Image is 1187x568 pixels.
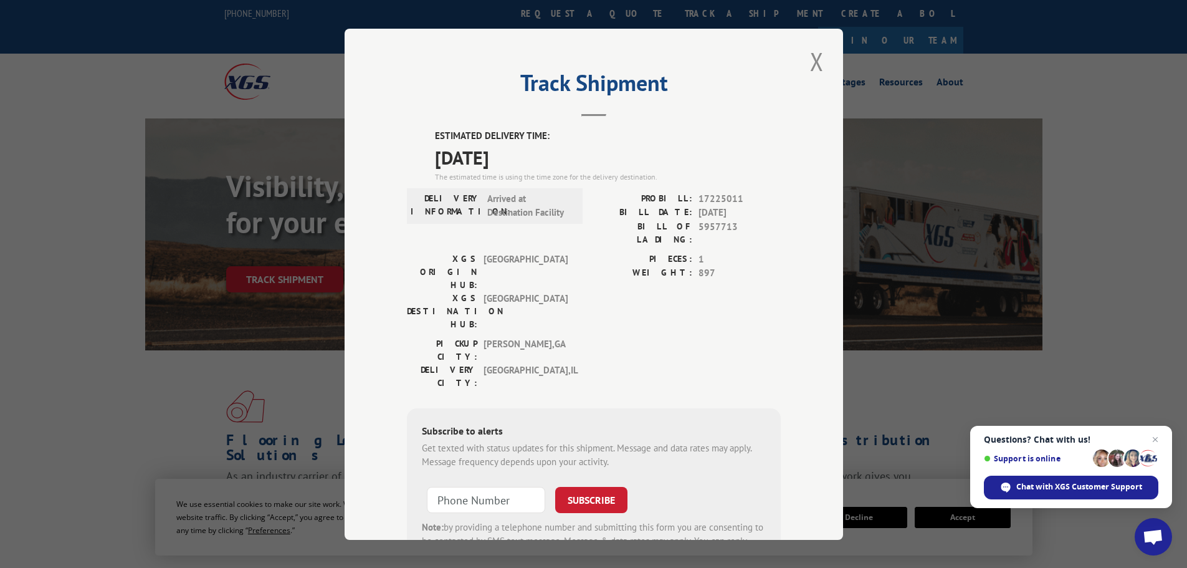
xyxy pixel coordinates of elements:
button: Close modal [806,44,827,79]
span: [GEOGRAPHIC_DATA] [484,252,568,291]
label: DELIVERY CITY: [407,363,477,389]
label: DELIVERY INFORMATION: [411,191,481,219]
label: ESTIMATED DELIVERY TIME: [435,129,781,143]
div: The estimated time is using the time zone for the delivery destination. [435,171,781,182]
span: 5957713 [698,219,781,246]
label: XGS DESTINATION HUB: [407,291,477,330]
label: XGS ORIGIN HUB: [407,252,477,291]
div: Subscribe to alerts [422,423,766,441]
strong: Note: [422,521,444,532]
label: BILL OF LADING: [594,219,692,246]
h2: Track Shipment [407,74,781,98]
span: Chat with XGS Customer Support [1016,481,1142,493]
span: Arrived at Destination Facility [487,191,571,219]
span: [DATE] [435,143,781,171]
span: [GEOGRAPHIC_DATA] , IL [484,363,568,389]
span: [DATE] [698,206,781,220]
span: [PERSON_NAME] , GA [484,337,568,363]
label: BILL DATE: [594,206,692,220]
span: 897 [698,266,781,281]
span: 1 [698,252,781,266]
span: Questions? Chat with us! [984,435,1158,445]
label: PICKUP CITY: [407,337,477,363]
label: WEIGHT: [594,266,692,281]
a: Open chat [1135,518,1172,556]
span: [GEOGRAPHIC_DATA] [484,291,568,330]
span: Support is online [984,454,1089,463]
span: 17225011 [698,191,781,206]
button: SUBSCRIBE [555,486,627,513]
label: PROBILL: [594,191,692,206]
div: Get texted with status updates for this shipment. Message and data rates may apply. Message frequ... [422,441,766,469]
input: Phone Number [427,486,545,513]
span: Chat with XGS Customer Support [984,476,1158,499]
div: by providing a telephone number and submitting this form you are consenting to be contacted by SM... [422,520,766,562]
label: PIECES: [594,252,692,266]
